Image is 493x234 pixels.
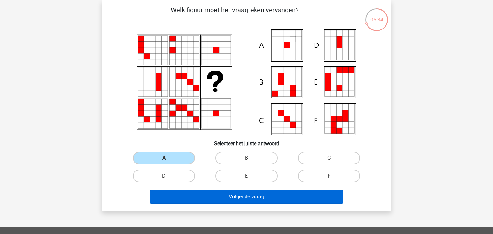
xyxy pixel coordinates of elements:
label: D [133,170,195,182]
label: B [215,152,277,164]
label: E [215,170,277,182]
h6: Selecteer het juiste antwoord [112,135,381,146]
div: 05:34 [365,8,389,24]
label: C [298,152,360,164]
button: Volgende vraag [150,190,344,204]
label: A [133,152,195,164]
p: Welk figuur moet het vraagteken vervangen? [112,5,357,24]
label: F [298,170,360,182]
